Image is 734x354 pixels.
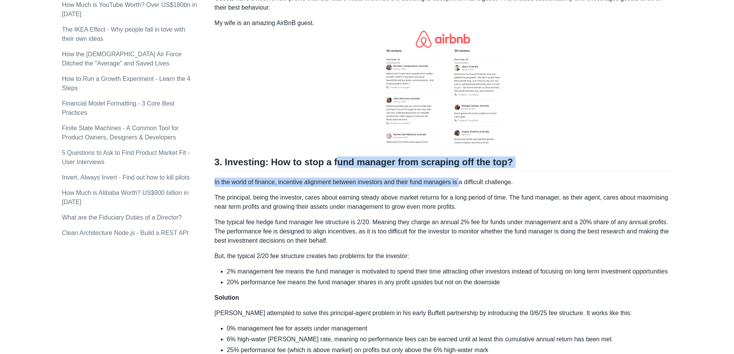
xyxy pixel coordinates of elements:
p: [PERSON_NAME] attempted to solve this principal-agent problem in his early Buffett partnership by... [215,309,672,318]
a: 5 Questions to Ask to Find Product Market Fit - User Interviews [62,149,190,165]
li: 0% management fee for assets under management [227,324,672,333]
p: My wife is an amazing AirBnB guest. [215,18,672,147]
a: How the [DEMOGRAPHIC_DATA] Air Force Ditched the "Average" and Saved Lives [62,51,182,67]
a: How Much is YouTube Worth? Over US$180bn in [DATE] [62,2,197,17]
p: In the world of finance, incentive alignment between investors and their fund managers is a diffi... [215,178,672,187]
strong: Solution [215,294,239,301]
a: What are the Fiduciary Duties of a Director? [62,214,182,221]
li: 2% management fee means the fund manager is motivated to spend their time attracting other invest... [227,267,672,276]
a: How Much is Alibaba Worth? US$900 billion in [DATE] [62,190,189,205]
a: Invert, Always Invert - Find out how to kill pilots [62,174,190,181]
a: Financial Model Formatting - 3 Core Best Practices [62,100,175,116]
a: The IKEA Effect - Why people fall in love with their own ideas [62,26,185,42]
img: airbnb host review [377,28,509,147]
li: 20% performance fee means the fund manager shares in any profit upsides but not on the downside [227,278,672,287]
p: But, the typical 2/20 fee structure creates two problems for the investor: [215,252,672,261]
a: How to Run a Growth Experiment - Learn the 4 Steps [62,75,191,91]
p: The principal, being the investor, cares about earning steady above market returns for a long per... [215,193,672,211]
a: Clean Architecture Node.js - Build a REST API [62,230,189,236]
h2: 3. Investing: How to stop a fund manager from scraping off the top? [215,156,672,171]
li: 6% high-water [PERSON_NAME] rate, meaning no performance fees can be earned until at least this c... [227,335,672,344]
a: Finite State Machines - A Common Tool for Product Owners, Designers & Developers [62,125,179,141]
p: The typical fee hedge fund manager fee structure is 2/20. Meaning they charge an annual 2% fee fo... [215,218,672,245]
